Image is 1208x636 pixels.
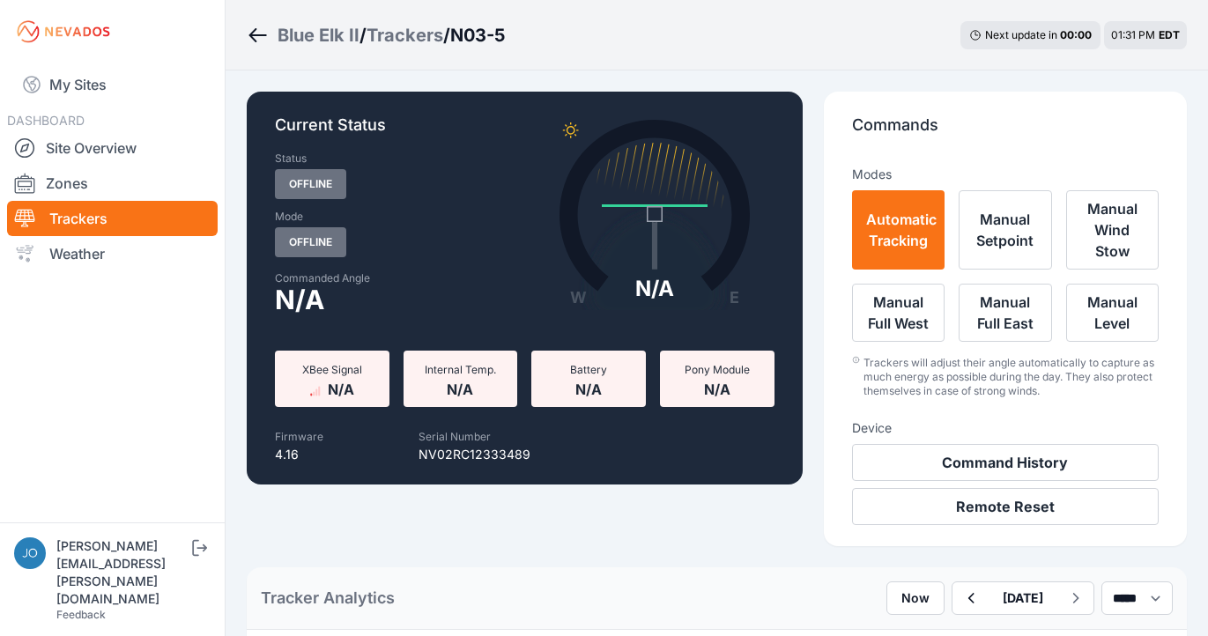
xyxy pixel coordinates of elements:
[852,190,945,270] button: Automatic Tracking
[275,227,346,257] span: Offline
[7,236,218,271] a: Weather
[443,23,450,48] span: /
[635,275,674,303] div: N/A
[275,289,324,310] span: N/A
[7,201,218,236] a: Trackers
[685,363,750,376] span: Pony Module
[275,446,323,463] p: 4.16
[14,18,113,46] img: Nevados
[570,363,607,376] span: Battery
[328,377,354,398] span: N/A
[275,169,346,199] span: Offline
[261,586,395,610] h2: Tracker Analytics
[959,284,1051,342] button: Manual Full East
[425,363,496,376] span: Internal Temp.
[989,582,1057,614] button: [DATE]
[7,63,218,106] a: My Sites
[447,377,473,398] span: N/A
[247,12,505,58] nav: Breadcrumb
[704,377,730,398] span: N/A
[278,23,359,48] a: Blue Elk II
[985,28,1057,41] span: Next update in
[367,23,443,48] a: Trackers
[575,377,602,398] span: N/A
[275,210,303,224] label: Mode
[886,581,945,615] button: Now
[852,488,1159,525] button: Remote Reset
[1111,28,1155,41] span: 01:31 PM
[14,537,46,569] img: joe.mikula@nevados.solar
[275,113,774,152] p: Current Status
[7,166,218,201] a: Zones
[959,190,1051,270] button: Manual Setpoint
[275,430,323,443] label: Firmware
[56,537,189,608] div: [PERSON_NAME][EMAIL_ADDRESS][PERSON_NAME][DOMAIN_NAME]
[275,152,307,166] label: Status
[450,23,505,48] h3: N03-5
[1066,284,1159,342] button: Manual Level
[302,363,362,376] span: XBee Signal
[56,608,106,621] a: Feedback
[419,446,530,463] p: NV02RC12333489
[852,284,945,342] button: Manual Full West
[852,419,1159,437] h3: Device
[275,271,514,285] label: Commanded Angle
[1159,28,1180,41] span: EDT
[7,130,218,166] a: Site Overview
[863,356,1159,398] div: Trackers will adjust their angle automatically to capture as much energy as possible during the d...
[852,166,892,183] h3: Modes
[1066,190,1159,270] button: Manual Wind Stow
[852,113,1159,152] p: Commands
[7,113,85,128] span: DASHBOARD
[852,444,1159,481] button: Command History
[359,23,367,48] span: /
[419,430,491,443] label: Serial Number
[1060,28,1092,42] div: 00 : 00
